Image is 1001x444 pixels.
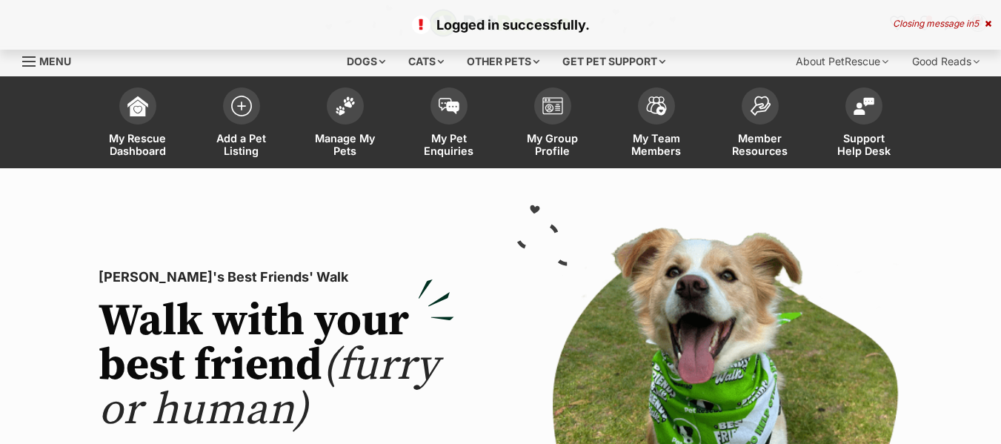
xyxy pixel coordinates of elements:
a: Menu [22,47,82,73]
span: Manage My Pets [312,132,379,157]
h2: Walk with your best friend [99,299,454,433]
span: My Rescue Dashboard [104,132,171,157]
span: Menu [39,55,71,67]
a: Manage My Pets [293,80,397,168]
span: Support Help Desk [831,132,897,157]
a: My Pet Enquiries [397,80,501,168]
span: My Group Profile [519,132,586,157]
img: team-members-icon-5396bd8760b3fe7c0b43da4ab00e1e3bb1a5d9ba89233759b79545d2d3fc5d0d.svg [646,96,667,116]
img: manage-my-pets-icon-02211641906a0b7f246fdf0571729dbe1e7629f14944591b6c1af311fb30b64b.svg [335,96,356,116]
span: (furry or human) [99,338,439,438]
span: My Team Members [623,132,690,157]
a: My Rescue Dashboard [86,80,190,168]
img: add-pet-listing-icon-0afa8454b4691262ce3f59096e99ab1cd57d4a30225e0717b998d2c9b9846f56.svg [231,96,252,116]
div: Get pet support [552,47,676,76]
img: pet-enquiries-icon-7e3ad2cf08bfb03b45e93fb7055b45f3efa6380592205ae92323e6603595dc1f.svg [439,98,459,114]
span: Member Resources [727,132,794,157]
div: Good Reads [902,47,990,76]
div: Other pets [456,47,550,76]
span: My Pet Enquiries [416,132,482,157]
span: Add a Pet Listing [208,132,275,157]
div: About PetRescue [785,47,899,76]
img: dashboard-icon-eb2f2d2d3e046f16d808141f083e7271f6b2e854fb5c12c21221c1fb7104beca.svg [127,96,148,116]
img: member-resources-icon-8e73f808a243e03378d46382f2149f9095a855e16c252ad45f914b54edf8863c.svg [750,96,771,116]
img: help-desk-icon-fdf02630f3aa405de69fd3d07c3f3aa587a6932b1a1747fa1d2bba05be0121f9.svg [854,97,874,115]
a: My Group Profile [501,80,605,168]
a: Support Help Desk [812,80,916,168]
img: group-profile-icon-3fa3cf56718a62981997c0bc7e787c4b2cf8bcc04b72c1350f741eb67cf2f40e.svg [542,97,563,115]
p: [PERSON_NAME]'s Best Friends' Walk [99,267,454,288]
a: Add a Pet Listing [190,80,293,168]
a: Member Resources [708,80,812,168]
div: Dogs [336,47,396,76]
a: My Team Members [605,80,708,168]
div: Cats [398,47,454,76]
